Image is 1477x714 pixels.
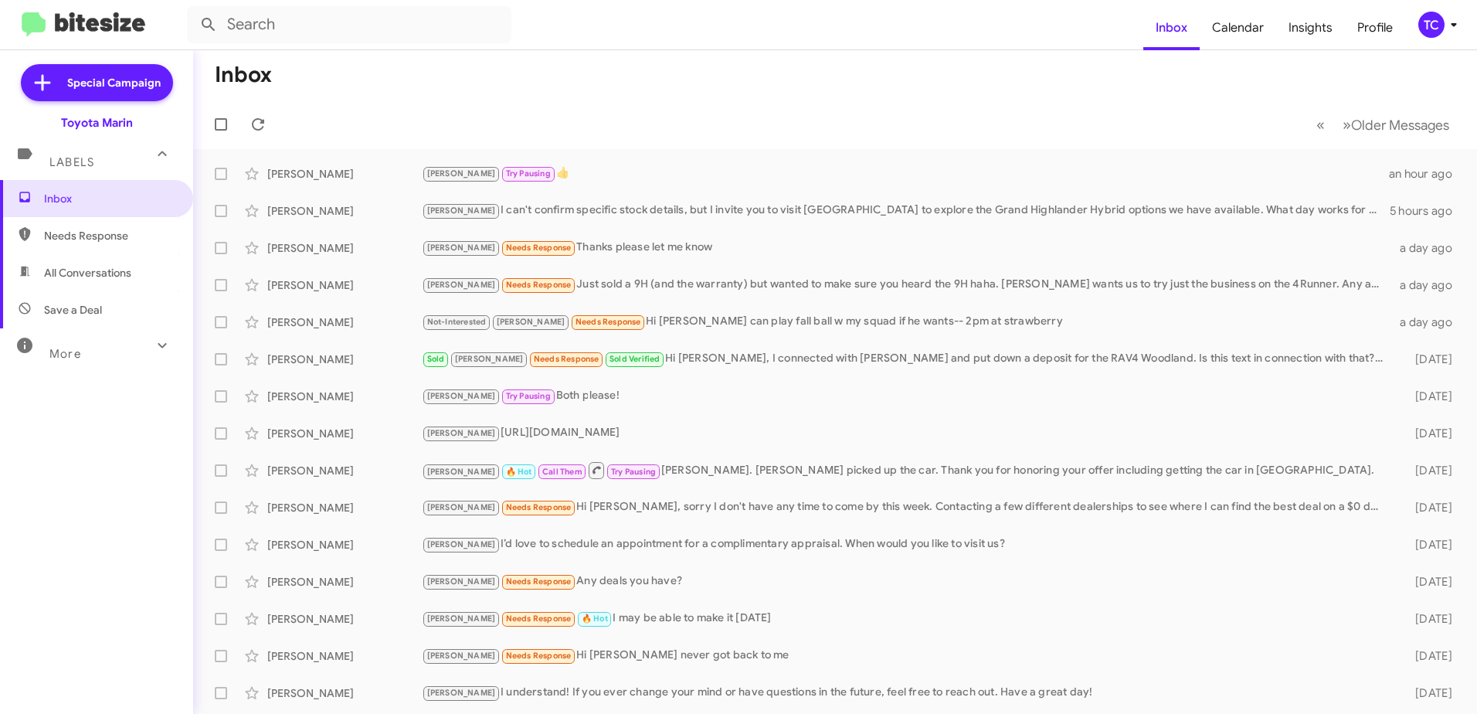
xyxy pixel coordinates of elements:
span: [PERSON_NAME] [427,688,496,698]
span: Needs Response [506,576,572,586]
span: [PERSON_NAME] [427,243,496,253]
div: [PERSON_NAME] [267,277,422,293]
span: » [1343,115,1351,134]
span: [PERSON_NAME] [427,428,496,438]
span: 🔥 Hot [582,614,608,624]
div: [DATE] [1390,352,1465,367]
span: Needs Response [506,651,572,661]
input: Search [187,6,511,43]
span: [PERSON_NAME] [427,206,496,216]
a: Special Campaign [21,64,173,101]
button: TC [1405,12,1460,38]
div: I may be able to make it [DATE] [422,610,1390,627]
span: Not-Interested [427,317,487,327]
div: [PERSON_NAME] [267,203,422,219]
div: Both please! [422,387,1390,405]
div: Any deals you have? [422,573,1390,590]
div: TC [1418,12,1445,38]
span: Needs Response [506,243,572,253]
a: Inbox [1143,5,1200,50]
span: Needs Response [576,317,641,327]
div: Hi [PERSON_NAME], I connected with [PERSON_NAME] and put down a deposit for the RAV4 Woodland. Is... [422,350,1390,368]
div: Just sold a 9H (and the warranty) but wanted to make sure you heard the 9H haha. [PERSON_NAME] wa... [422,276,1390,294]
div: a day ago [1390,240,1465,256]
span: Needs Response [506,280,572,290]
div: I’d love to schedule an appointment for a complimentary appraisal. When would you like to visit us? [422,535,1390,553]
span: Inbox [44,191,175,206]
span: Older Messages [1351,117,1449,134]
div: [DATE] [1390,611,1465,627]
span: [PERSON_NAME] [455,354,524,364]
span: Needs Response [44,228,175,243]
div: [PERSON_NAME] [267,166,422,182]
span: Call Them [542,467,582,477]
div: [DATE] [1390,426,1465,441]
div: Hi [PERSON_NAME], sorry I don't have any time to come by this week. Contacting a few different de... [422,498,1390,516]
div: [PERSON_NAME] [267,611,422,627]
div: [DATE] [1390,574,1465,590]
div: [PERSON_NAME] [267,574,422,590]
div: [DATE] [1390,685,1465,701]
div: [PERSON_NAME] [267,426,422,441]
span: [PERSON_NAME] [427,280,496,290]
span: [PERSON_NAME] [427,168,496,178]
span: More [49,347,81,361]
div: 5 hours ago [1390,203,1465,219]
div: [PERSON_NAME] [267,500,422,515]
span: Needs Response [506,502,572,512]
span: Sold Verified [609,354,660,364]
div: [DATE] [1390,648,1465,664]
a: Calendar [1200,5,1276,50]
span: Try Pausing [506,168,551,178]
button: Previous [1307,109,1334,141]
div: [DATE] [1390,463,1465,478]
div: Thanks please let me know [422,239,1390,257]
span: Needs Response [534,354,599,364]
span: [PERSON_NAME] [427,651,496,661]
span: [PERSON_NAME] [427,391,496,401]
div: [URL][DOMAIN_NAME] [422,424,1390,442]
div: [PERSON_NAME] [267,648,422,664]
div: [PERSON_NAME] [267,352,422,367]
span: [PERSON_NAME] [497,317,565,327]
div: I can't confirm specific stock details, but I invite you to visit [GEOGRAPHIC_DATA] to explore th... [422,202,1390,219]
div: [PERSON_NAME] [267,685,422,701]
div: Hi [PERSON_NAME] never got back to me [422,647,1390,665]
div: [DATE] [1390,537,1465,552]
span: Try Pausing [506,391,551,401]
span: [PERSON_NAME] [427,467,496,477]
span: All Conversations [44,265,131,280]
div: Toyota Marin [61,115,133,131]
span: Save a Deal [44,302,102,318]
span: Sold [427,354,445,364]
div: [PERSON_NAME] [267,240,422,256]
h1: Inbox [215,63,272,87]
div: an hour ago [1389,166,1465,182]
span: [PERSON_NAME] [427,502,496,512]
span: Special Campaign [67,75,161,90]
span: Needs Response [506,614,572,624]
a: Insights [1276,5,1345,50]
div: [DATE] [1390,389,1465,404]
span: [PERSON_NAME] [427,576,496,586]
div: [PERSON_NAME] [267,537,422,552]
div: I understand! If you ever change your mind or have questions in the future, feel free to reach ou... [422,684,1390,702]
div: [PERSON_NAME] [267,463,422,478]
div: a day ago [1390,314,1465,330]
div: [PERSON_NAME] [267,389,422,404]
span: « [1316,115,1325,134]
div: [PERSON_NAME] [267,314,422,330]
div: 👍 [422,165,1389,182]
span: Try Pausing [611,467,656,477]
div: Hi [PERSON_NAME] can play fall ball w my squad if he wants-- 2pm at strawberry [422,313,1390,331]
nav: Page navigation example [1308,109,1458,141]
div: [DATE] [1390,500,1465,515]
div: [PERSON_NAME]. [PERSON_NAME] picked up the car. Thank you for honoring your offer including getti... [422,461,1390,480]
span: Labels [49,155,94,169]
button: Next [1333,109,1458,141]
a: Profile [1345,5,1405,50]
